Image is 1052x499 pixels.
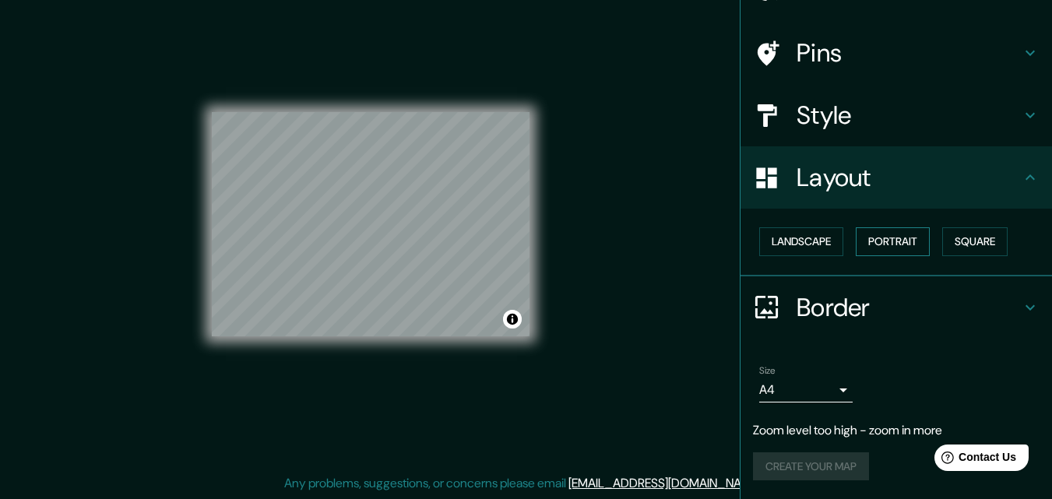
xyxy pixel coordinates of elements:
h4: Pins [797,37,1021,69]
canvas: Map [212,112,530,336]
div: A4 [759,378,853,402]
iframe: Help widget launcher [913,438,1035,482]
div: Border [741,276,1052,339]
h4: Border [797,292,1021,323]
button: Toggle attribution [503,310,522,329]
button: Portrait [856,227,930,256]
a: [EMAIL_ADDRESS][DOMAIN_NAME] [568,475,761,491]
button: Square [942,227,1008,256]
label: Size [759,364,776,377]
h4: Style [797,100,1021,131]
button: Landscape [759,227,843,256]
div: Layout [741,146,1052,209]
p: Any problems, suggestions, or concerns please email . [284,474,763,493]
p: Zoom level too high - zoom in more [753,421,1040,440]
div: Style [741,84,1052,146]
div: Pins [741,22,1052,84]
h4: Layout [797,162,1021,193]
